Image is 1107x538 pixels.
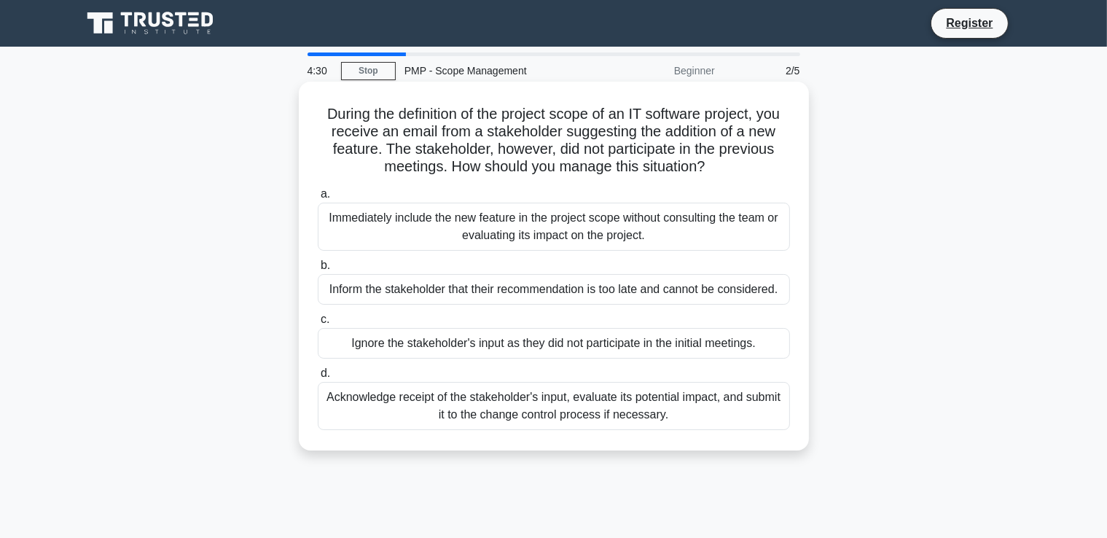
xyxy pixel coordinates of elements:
[321,313,329,325] span: c.
[341,62,396,80] a: Stop
[596,56,724,85] div: Beginner
[318,203,790,251] div: Immediately include the new feature in the project scope without consulting the team or evaluatin...
[937,14,1001,32] a: Register
[299,56,341,85] div: 4:30
[318,382,790,430] div: Acknowledge receipt of the stakeholder's input, evaluate its potential impact, and submit it to t...
[321,259,330,271] span: b.
[724,56,809,85] div: 2/5
[321,367,330,379] span: d.
[321,187,330,200] span: a.
[318,274,790,305] div: Inform the stakeholder that their recommendation is too late and cannot be considered.
[316,105,791,176] h5: During the definition of the project scope of an IT software project, you receive an email from a...
[396,56,596,85] div: PMP - Scope Management
[318,328,790,359] div: Ignore the stakeholder's input as they did not participate in the initial meetings.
